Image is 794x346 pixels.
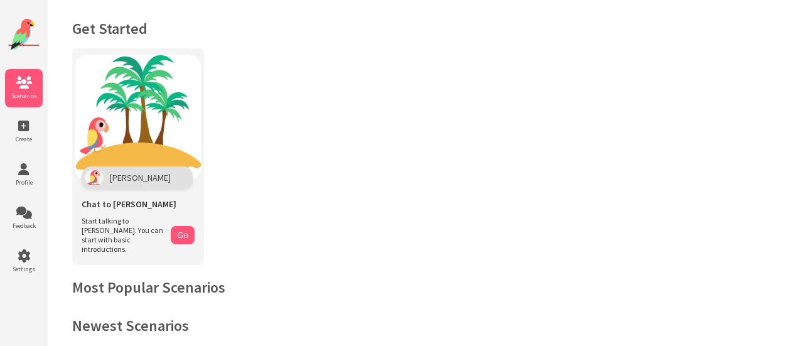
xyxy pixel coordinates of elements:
h2: Most Popular Scenarios [72,278,769,297]
button: Go [171,226,195,244]
h1: Get Started [72,19,769,38]
span: [PERSON_NAME] [110,172,171,183]
span: Chat to [PERSON_NAME] [82,198,176,210]
span: Start talking to [PERSON_NAME]. You can start with basic introductions. [82,216,164,254]
img: Polly [85,170,104,186]
img: Website Logo [8,19,40,50]
img: Chat with Polly [75,55,201,180]
span: Settings [5,265,43,273]
span: Profile [5,178,43,187]
h2: Newest Scenarios [72,316,769,335]
span: Scenarios [5,92,43,100]
span: Feedback [5,222,43,230]
span: Create [5,135,43,143]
